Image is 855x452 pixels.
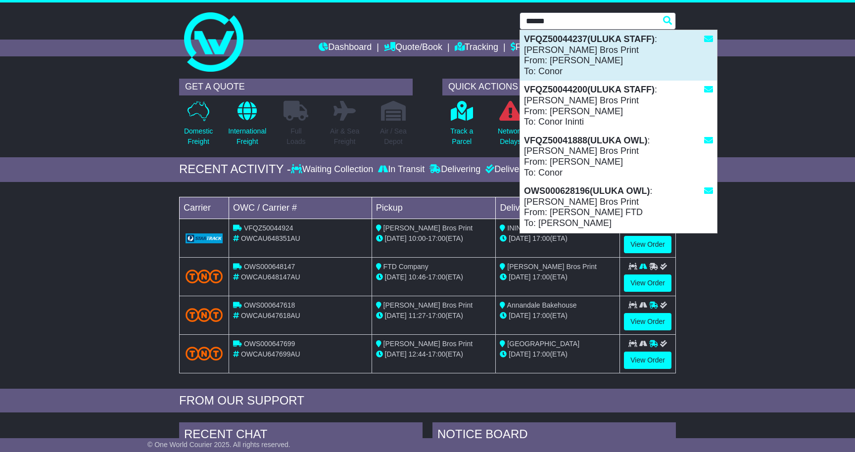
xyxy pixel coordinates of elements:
td: Pickup [372,197,496,219]
a: DomesticFreight [184,100,213,152]
div: (ETA) [500,349,616,360]
div: Delivered [483,164,532,175]
span: 12:44 [409,350,426,358]
span: [DATE] [385,312,407,319]
a: View Order [624,274,671,292]
span: OWCAU647618AU [241,312,300,319]
span: [DATE] [385,273,407,281]
div: (ETA) [500,272,616,282]
span: [PERSON_NAME] Bros Print [383,224,473,232]
span: © One World Courier 2025. All rights reserved. [147,441,290,449]
img: TNT_Domestic.png [186,270,223,283]
p: Track a Parcel [450,126,473,147]
span: 17:00 [532,312,550,319]
div: FROM OUR SUPPORT [179,394,676,408]
div: : [PERSON_NAME] Bros Print From: [PERSON_NAME] To: Conor [520,132,717,182]
a: Financials [511,40,556,56]
p: International Freight [228,126,266,147]
p: Domestic Freight [184,126,213,147]
span: [DATE] [385,350,407,358]
div: - (ETA) [376,233,492,244]
span: 10:46 [409,273,426,281]
a: NetworkDelays [497,100,523,152]
div: GET A QUOTE [179,79,413,95]
span: VFQZ50044924 [244,224,293,232]
p: Air / Sea Depot [380,126,407,147]
a: Dashboard [319,40,372,56]
div: Waiting Collection [291,164,376,175]
a: View Order [624,313,671,330]
a: InternationalFreight [228,100,267,152]
strong: VFQZ50044200(ULUKA STAFF) [524,85,655,94]
span: OWCAU648351AU [241,234,300,242]
strong: VFQZ50044237(ULUKA STAFF) [524,34,655,44]
span: 17:00 [532,273,550,281]
span: [DATE] [509,350,530,358]
span: 17:00 [532,234,550,242]
span: Annandale Bakehouse [507,301,577,309]
span: [DATE] [385,234,407,242]
div: RECENT CHAT [179,422,423,449]
div: - (ETA) [376,311,492,321]
span: OWCAU648147AU [241,273,300,281]
span: OWS000647699 [244,340,295,348]
div: (ETA) [500,311,616,321]
img: GetCarrierServiceLogo [186,233,223,243]
span: FTD Company [383,263,428,271]
p: Full Loads [284,126,308,147]
span: [DATE] [509,273,530,281]
span: ININTI CAFE [507,224,548,232]
a: Tracking [455,40,498,56]
img: TNT_Domestic.png [186,308,223,321]
span: 11:27 [409,312,426,319]
span: 17:00 [428,234,445,242]
p: Air & Sea Freight [330,126,359,147]
td: Carrier [180,197,229,219]
span: OWS000647618 [244,301,295,309]
span: OWS000648147 [244,263,295,271]
span: 17:00 [532,350,550,358]
a: Quote/Book [384,40,442,56]
span: [PERSON_NAME] Bros Print [383,340,473,348]
div: In Transit [376,164,427,175]
div: (ETA) [500,233,616,244]
div: - (ETA) [376,349,492,360]
a: View Order [624,352,671,369]
p: Network Delays [498,126,523,147]
td: OWC / Carrier # [229,197,372,219]
span: [PERSON_NAME] Bros Print [383,301,473,309]
span: 17:00 [428,312,445,319]
div: - (ETA) [376,272,492,282]
a: Track aParcel [450,100,474,152]
strong: OWS000628196(ULUKA OWL) [524,186,650,196]
div: Delivering [427,164,483,175]
div: : [PERSON_NAME] Bros Print From: [PERSON_NAME] To: Conor [520,30,717,81]
div: NOTICE BOARD [432,422,676,449]
div: RECENT ACTIVITY - [179,162,291,177]
span: OWCAU647699AU [241,350,300,358]
span: [DATE] [509,312,530,319]
span: [DATE] [509,234,530,242]
strong: VFQZ50041888(ULUKA OWL) [524,136,647,145]
span: 17:00 [428,350,445,358]
span: 10:00 [409,234,426,242]
div: : [PERSON_NAME] Bros Print From: [PERSON_NAME] To: Conor Ininti [520,81,717,131]
div: : [PERSON_NAME] Bros Print From: [PERSON_NAME] FTD To: [PERSON_NAME] [520,182,717,232]
td: Delivery [496,197,620,219]
span: 17:00 [428,273,445,281]
a: View Order [624,236,671,253]
div: QUICK ACTIONS [442,79,676,95]
img: TNT_Domestic.png [186,347,223,360]
span: [PERSON_NAME] Bros Print [507,263,597,271]
span: [GEOGRAPHIC_DATA] [507,340,579,348]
